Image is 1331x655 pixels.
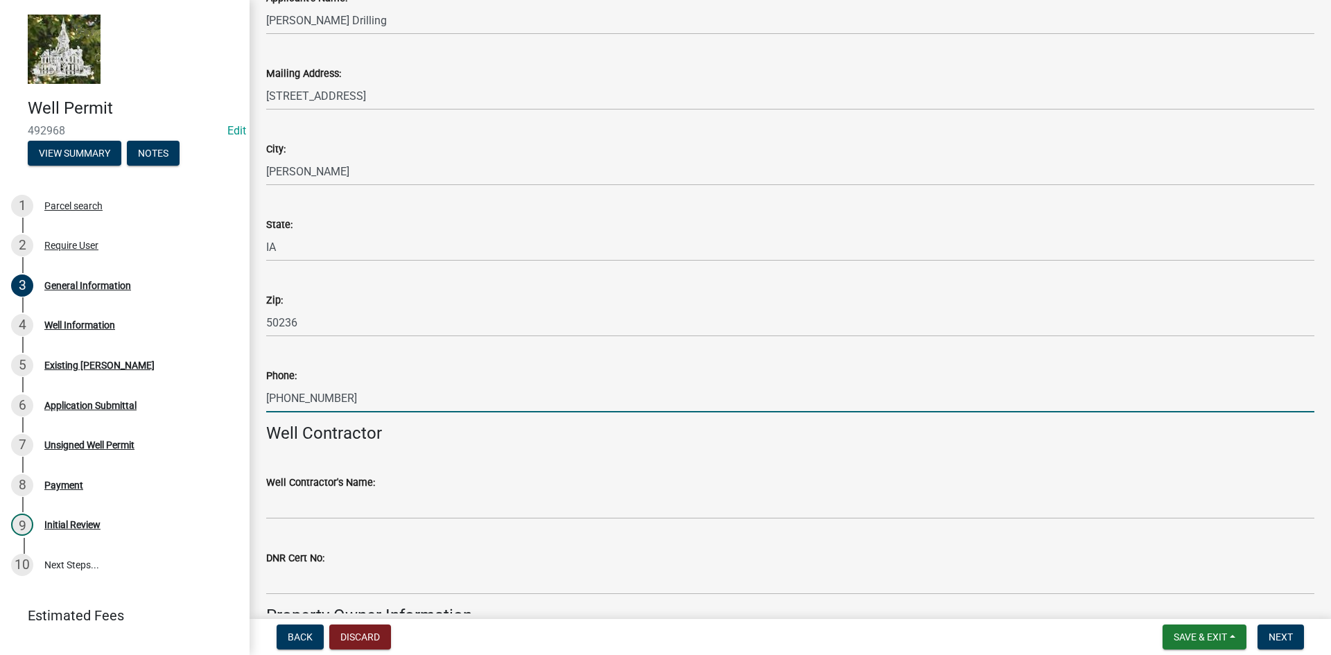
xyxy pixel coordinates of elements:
div: Application Submittal [44,401,137,410]
a: Edit [227,124,246,137]
div: Well Information [44,320,115,330]
div: General Information [44,281,131,290]
div: 10 [11,554,33,576]
div: Require User [44,241,98,250]
div: 5 [11,354,33,376]
label: Phone: [266,372,297,381]
div: Existing [PERSON_NAME] [44,360,155,370]
button: Notes [127,141,180,166]
button: Back [277,625,324,649]
h4: Well Contractor [266,423,1314,444]
div: 8 [11,474,33,496]
button: Discard [329,625,391,649]
label: Zip: [266,296,283,306]
h4: Property Owner Information [266,606,1314,626]
div: 3 [11,274,33,297]
wm-modal-confirm: Summary [28,148,121,159]
div: 9 [11,514,33,536]
label: Mailing Address: [266,69,341,79]
div: 6 [11,394,33,417]
button: Save & Exit [1163,625,1246,649]
span: 492968 [28,124,222,137]
h4: Well Permit [28,98,238,119]
button: Next [1258,625,1304,649]
label: State: [266,220,293,230]
span: Next [1269,631,1293,643]
img: Marshall County, Iowa [28,15,101,84]
div: 1 [11,195,33,217]
wm-modal-confirm: Edit Application Number [227,124,246,137]
div: Unsigned Well Permit [44,440,134,450]
div: 7 [11,434,33,456]
label: Well Contractor's Name: [266,478,375,488]
a: Estimated Fees [11,602,227,629]
div: Parcel search [44,201,103,211]
div: 2 [11,234,33,256]
div: Initial Review [44,520,101,530]
span: Back [288,631,313,643]
span: Save & Exit [1174,631,1227,643]
button: View Summary [28,141,121,166]
div: 4 [11,314,33,336]
label: City: [266,145,286,155]
wm-modal-confirm: Notes [127,148,180,159]
div: Payment [44,480,83,490]
label: DNR Cert No: [266,554,324,564]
